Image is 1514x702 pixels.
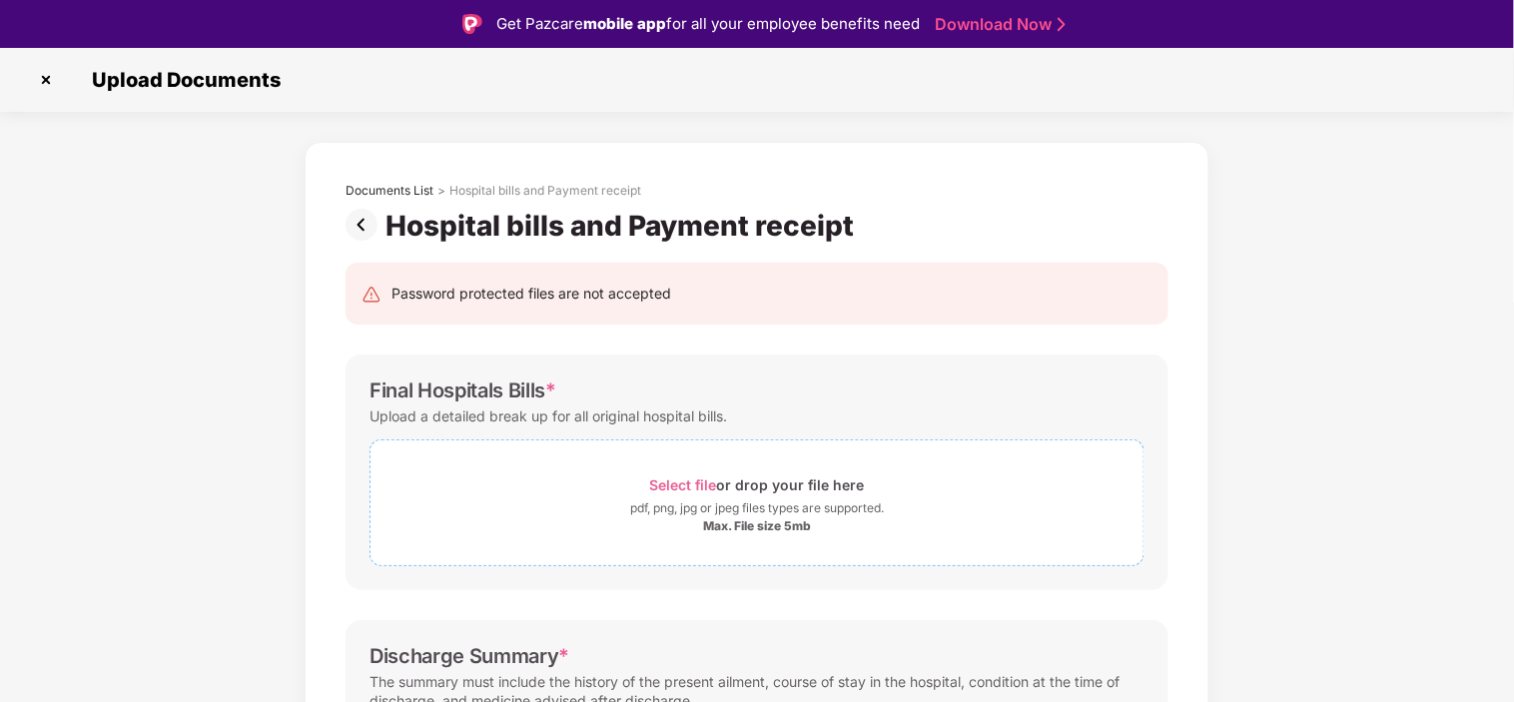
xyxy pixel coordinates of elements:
[462,14,482,34] img: Logo
[370,644,569,668] div: Discharge Summary
[346,209,385,241] img: svg+xml;base64,PHN2ZyBpZD0iUHJldi0zMngzMiIgeG1sbnM9Imh0dHA6Ly93d3cudzMub3JnLzIwMDAvc3ZnIiB3aWR0aD...
[346,183,433,199] div: Documents List
[703,518,811,534] div: Max. File size 5mb
[370,402,727,429] div: Upload a detailed break up for all original hospital bills.
[935,14,1060,35] a: Download Now
[650,471,865,498] div: or drop your file here
[371,455,1143,550] span: Select fileor drop your file herepdf, png, jpg or jpeg files types are supported.Max. File size 5mb
[72,68,291,92] span: Upload Documents
[630,498,884,518] div: pdf, png, jpg or jpeg files types are supported.
[650,476,717,493] span: Select file
[437,183,445,199] div: >
[391,283,671,305] div: Password protected files are not accepted
[370,378,556,402] div: Final Hospitals Bills
[449,183,641,199] div: Hospital bills and Payment receipt
[362,285,381,305] img: svg+xml;base64,PHN2ZyB4bWxucz0iaHR0cDovL3d3dy53My5vcmcvMjAwMC9zdmciIHdpZHRoPSIyNCIgaGVpZ2h0PSIyNC...
[385,209,862,243] div: Hospital bills and Payment receipt
[1058,14,1066,35] img: Stroke
[30,64,62,96] img: svg+xml;base64,PHN2ZyBpZD0iQ3Jvc3MtMzJ4MzIiIHhtbG5zPSJodHRwOi8vd3d3LnczLm9yZy8yMDAwL3N2ZyIgd2lkdG...
[496,12,920,36] div: Get Pazcare for all your employee benefits need
[583,14,666,33] strong: mobile app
